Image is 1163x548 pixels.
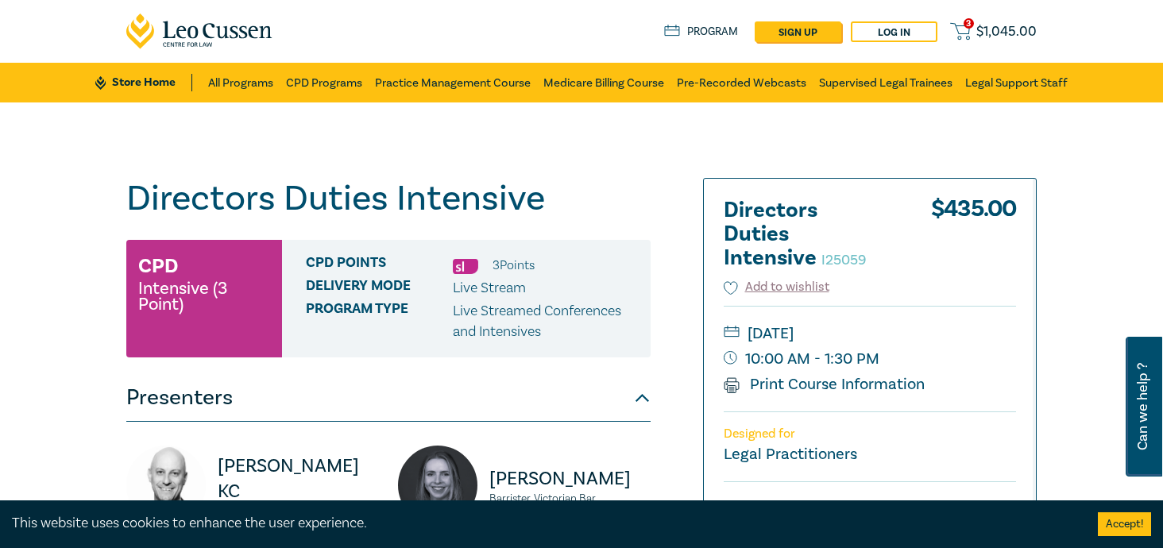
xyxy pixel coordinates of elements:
[677,63,806,102] a: Pre-Recorded Webcasts
[398,446,477,525] img: https://s3.ap-southeast-2.amazonaws.com/leo-cussen-store-production-content/Contacts/Hannah%20McI...
[819,63,952,102] a: Supervised Legal Trainees
[306,301,453,342] span: Program type
[208,63,273,102] a: All Programs
[218,453,379,504] p: [PERSON_NAME] KC
[126,446,206,525] img: https://s3.ap-southeast-2.amazonaws.com/leo-cussen-store-production-content/Contacts/Oren%20Bigos...
[489,493,651,504] small: Barrister, Victorian Bar
[95,74,191,91] a: Store Home
[489,466,651,492] p: [PERSON_NAME]
[724,444,857,465] small: Legal Practitioners
[453,259,478,274] img: Substantive Law
[375,63,531,102] a: Practice Management Course
[1135,346,1150,467] span: Can we help ?
[976,23,1037,41] span: $ 1,045.00
[931,199,1016,278] div: $ 435.00
[138,280,270,312] small: Intensive (3 Point)
[543,63,664,102] a: Medicare Billing Course
[724,321,1016,346] small: [DATE]
[126,374,651,422] button: Presenters
[493,255,535,276] li: 3 Point s
[306,255,453,276] span: CPD Points
[724,199,898,270] h2: Directors Duties Intensive
[724,426,1016,442] p: Designed for
[12,513,1074,534] div: This website uses cookies to enhance the user experience.
[664,23,738,41] a: Program
[724,374,925,395] a: Print Course Information
[1098,512,1151,536] button: Accept cookies
[126,178,651,219] h1: Directors Duties Intensive
[965,63,1068,102] a: Legal Support Staff
[724,346,1016,372] small: 10:00 AM - 1:30 PM
[453,279,526,297] span: Live Stream
[851,21,937,42] a: Log in
[286,63,362,102] a: CPD Programs
[453,301,639,342] p: Live Streamed Conferences and Intensives
[755,21,841,42] a: sign up
[138,252,178,280] h3: CPD
[821,251,866,269] small: I25059
[724,278,829,296] button: Add to wishlist
[964,18,974,29] span: 3
[306,278,453,299] span: Delivery Mode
